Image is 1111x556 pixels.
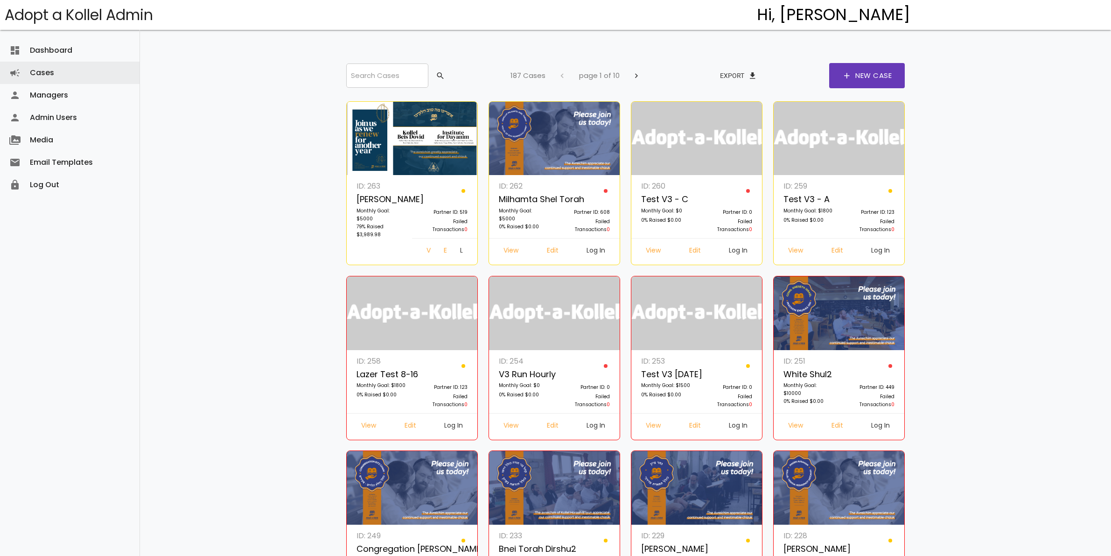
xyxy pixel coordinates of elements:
p: ID: 263 [356,180,407,192]
p: Monthly Goal: $0 [499,381,549,391]
a: ID: 259 Test v3 - A Monthly Goal: $1800 0% Raised $0.00 [778,180,839,238]
i: lock [9,174,21,196]
p: Failed Transactions [559,218,610,233]
a: Edit [682,418,708,435]
img: MXEQqoZPwO.sv5M4pC8Sb.jpg [489,451,620,525]
p: ID: 251 [783,355,834,367]
a: ID: 260 Test v3 - c Monthly Goal: $0 0% Raised $0.00 [636,180,697,238]
p: ID: 260 [641,180,692,192]
a: Edit [824,418,851,435]
i: email [9,151,21,174]
span: 0 [891,226,894,233]
span: 0 [607,226,610,233]
span: 0 [464,401,468,408]
a: Log In [864,418,897,435]
a: Partner ID: 449 Failed Transactions0 [839,355,900,413]
img: logonobg.png [489,276,620,350]
p: ID: 262 [499,180,549,192]
i: dashboard [9,39,21,62]
a: Edit [824,243,851,260]
a: ID: 258 Lazer Test 8-16 Monthly Goal: $1800 0% Raised $0.00 [351,355,412,413]
p: ID: 229 [641,529,692,542]
button: Exportfile_download [713,67,765,84]
a: ID: 253 Test V3 [DATE] Monthly Goal: $1500 0% Raised $0.00 [636,355,697,413]
i: perm_media [9,129,21,151]
a: ID: 263 [PERSON_NAME] Monthly Goal: $5000 79% Raised $3,989.98 [351,180,412,243]
p: Failed Transactions [844,218,894,233]
a: View [496,243,526,260]
p: Failed Transactions [417,218,468,233]
img: xiCRUZK32D.Yc4N5nW9d7.jpg [774,451,905,525]
p: Monthly Goal: $5000 [356,207,407,223]
a: Partner ID: 0 Failed Transactions0 [697,180,757,238]
a: View [496,418,526,435]
span: 0 [749,226,752,233]
a: View [781,243,811,260]
a: Log In [864,243,897,260]
a: Partner ID: 0 Failed Transactions0 [554,355,615,413]
p: Monthly Goal: $1800 [783,207,834,216]
p: Failed Transactions [559,393,610,408]
button: chevron_right [624,67,649,84]
a: View [638,243,668,260]
a: Edit [436,243,453,260]
p: Test v3 - c [641,192,692,207]
p: [PERSON_NAME] [356,192,407,207]
p: Test V3 [DATE] [641,367,692,382]
a: View [781,418,811,435]
p: Test v3 - A [783,192,834,207]
p: Failed Transactions [417,393,468,408]
p: 0% Raised $0.00 [641,216,692,225]
p: ID: 249 [356,529,407,542]
span: 0 [607,401,610,408]
p: 0% Raised $0.00 [499,391,549,400]
a: Edit [539,418,566,435]
a: Log In [579,243,613,260]
p: ID: 258 [356,355,407,367]
i: person [9,84,21,106]
p: v3 run hourly [499,367,549,382]
a: Edit [682,243,708,260]
p: ID: 259 [783,180,834,192]
img: logonobg.png [631,276,762,350]
a: Edit [539,243,566,260]
a: ID: 262 Milhamta Shel Torah Monthly Goal: $5000 0% Raised $0.00 [494,180,554,238]
p: 0% Raised $0.00 [783,216,834,225]
img: gM9otKFzWa.1cJf6P50v4.jpg [631,451,762,525]
a: Log In [721,243,755,260]
p: Failed Transactions [844,393,894,408]
a: View [419,243,436,260]
p: Partner ID: 519 [417,208,468,218]
p: Failed Transactions [702,218,752,233]
p: 187 Cases [510,70,545,82]
img: I2vVEkmzLd.fvn3D5NTra.png [347,102,478,176]
span: add [842,63,852,88]
span: 0 [891,401,894,408]
p: Partner ID: 449 [844,383,894,393]
i: campaign [9,62,21,84]
span: file_download [748,67,757,84]
a: Log In [721,418,755,435]
img: logonobg.png [774,102,905,176]
a: Edit [397,418,424,435]
p: Monthly Goal: $1800 [356,381,407,391]
a: ID: 254 v3 run hourly Monthly Goal: $0 0% Raised $0.00 [494,355,554,413]
p: Monthly Goal: $10000 [783,381,834,397]
a: Partner ID: 0 Failed Transactions0 [697,355,757,413]
p: Monthly Goal: $1500 [641,381,692,391]
a: Partner ID: 608 Failed Transactions0 [554,180,615,238]
img: z9NQUo20Gg.X4VDNcvjTb.jpg [489,102,620,176]
p: 0% Raised $0.00 [356,391,407,400]
p: ID: 253 [641,355,692,367]
a: ID: 251 White Shul2 Monthly Goal: $10000 0% Raised $0.00 [778,355,839,413]
a: Log In [437,418,470,435]
a: Partner ID: 123 Failed Transactions0 [412,355,473,413]
p: Failed Transactions [702,393,752,408]
p: ID: 233 [499,529,549,542]
p: 0% Raised $0.00 [499,223,549,232]
p: 0% Raised $0.00 [641,391,692,400]
p: ID: 254 [499,355,549,367]
p: Partner ID: 0 [702,208,752,218]
p: White Shul2 [783,367,834,382]
h4: Hi, [PERSON_NAME] [757,6,910,24]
